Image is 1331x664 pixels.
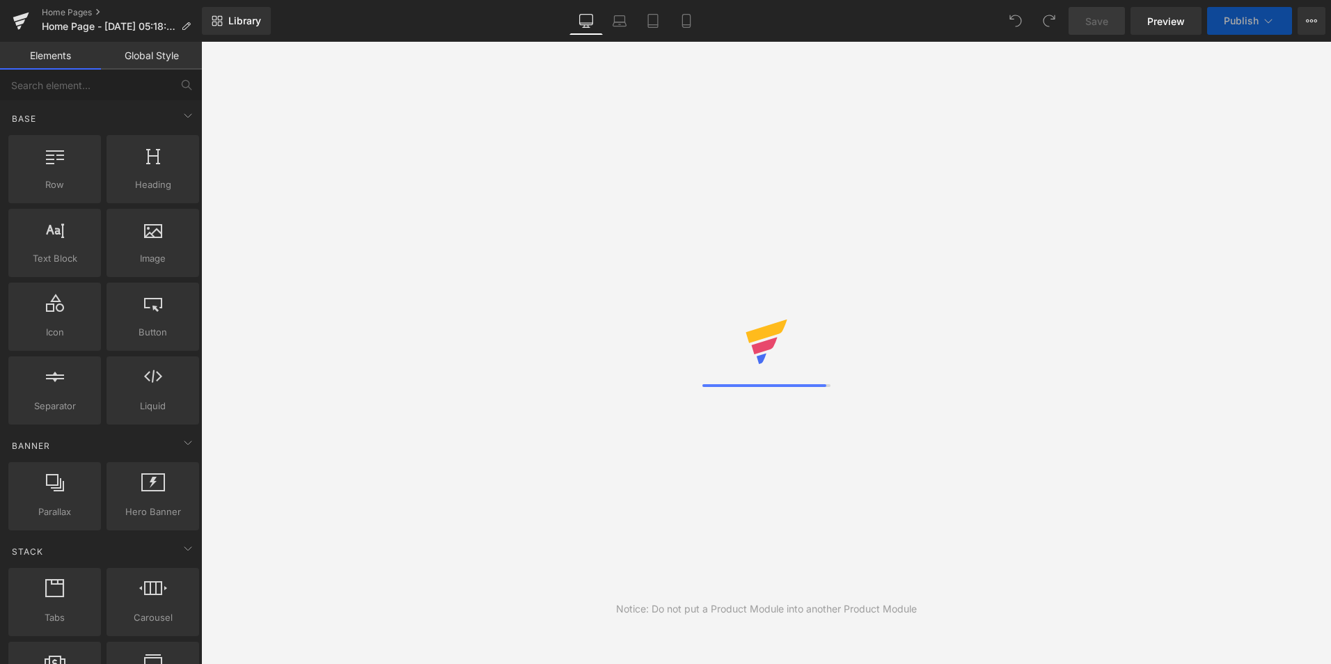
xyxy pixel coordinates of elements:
span: Tabs [13,610,97,625]
button: More [1298,7,1325,35]
a: Desktop [569,7,603,35]
a: Tablet [636,7,670,35]
span: Home Page - [DATE] 05:18:21 [42,21,175,32]
span: Separator [13,399,97,413]
span: Hero Banner [111,505,195,519]
span: Text Block [13,251,97,266]
span: Banner [10,439,52,452]
span: Stack [10,545,45,558]
a: New Library [202,7,271,35]
a: Laptop [603,7,636,35]
button: Redo [1035,7,1063,35]
span: Save [1085,14,1108,29]
span: Carousel [111,610,195,625]
span: Preview [1147,14,1185,29]
button: Undo [1002,7,1030,35]
div: Notice: Do not put a Product Module into another Product Module [616,601,917,617]
span: Publish [1224,15,1259,26]
a: Mobile [670,7,703,35]
span: Liquid [111,399,195,413]
a: Preview [1131,7,1202,35]
span: Row [13,177,97,192]
span: Library [228,15,261,27]
span: Button [111,325,195,340]
span: Heading [111,177,195,192]
span: Icon [13,325,97,340]
span: Base [10,112,38,125]
button: Publish [1207,7,1292,35]
span: Parallax [13,505,97,519]
span: Image [111,251,195,266]
a: Home Pages [42,7,202,18]
a: Global Style [101,42,202,70]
